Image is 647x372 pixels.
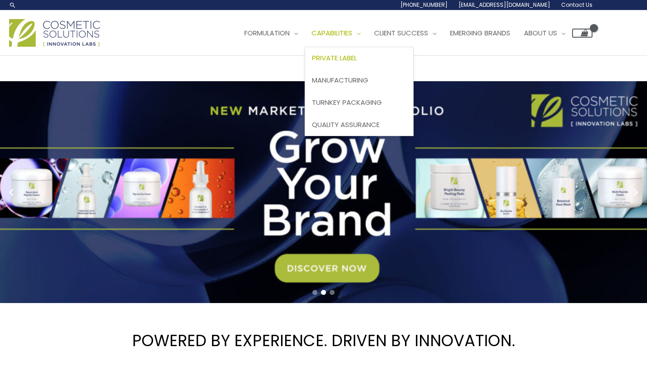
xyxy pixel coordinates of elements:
a: Formulation [237,20,305,47]
span: Go to slide 1 [312,290,317,295]
a: Capabilities [305,20,367,47]
span: [PHONE_NUMBER] [400,1,448,9]
button: Previous slide [5,186,18,199]
span: Manufacturing [312,75,368,85]
a: Turnkey Packaging [305,91,413,113]
span: Contact Us [561,1,593,9]
span: [EMAIL_ADDRESS][DOMAIN_NAME] [459,1,550,9]
a: View Shopping Cart, empty [572,29,593,38]
span: Emerging Brands [450,28,510,38]
span: Quality Assurance [312,120,380,129]
img: Cosmetic Solutions Logo [9,19,100,47]
span: Go to slide 2 [321,290,326,295]
span: About Us [524,28,557,38]
button: Next slide [629,186,642,199]
span: Turnkey Packaging [312,98,382,107]
span: Capabilities [311,28,352,38]
a: About Us [517,20,572,47]
span: Client Success [374,28,428,38]
a: Emerging Brands [443,20,517,47]
span: Private Label [312,53,357,63]
a: Private Label [305,47,413,69]
a: Quality Assurance [305,113,413,136]
span: Formulation [244,28,290,38]
span: Go to slide 3 [330,290,335,295]
a: Manufacturing [305,69,413,92]
nav: Site Navigation [231,20,593,47]
a: Search icon link [9,1,16,9]
a: Client Success [367,20,443,47]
